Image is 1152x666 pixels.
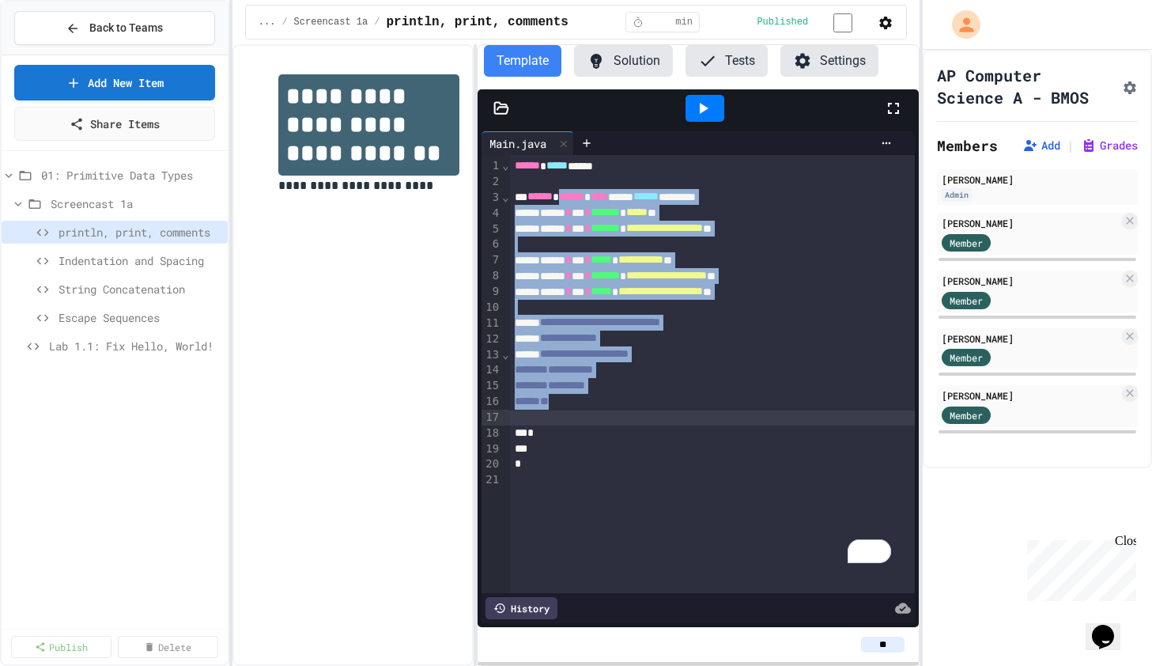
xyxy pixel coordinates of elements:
span: Published [757,16,808,28]
div: [PERSON_NAME] [942,172,1133,187]
div: 11 [482,316,501,331]
div: 4 [482,206,501,221]
div: 7 [482,252,501,268]
span: | [1067,136,1075,155]
div: To enrich screen reader interactions, please activate Accessibility in Grammarly extension settings [510,155,916,593]
span: String Concatenation [59,281,221,297]
span: println, print, comments [386,13,568,32]
span: Fold line [501,191,509,203]
div: History [485,597,557,619]
div: 8 [482,268,501,284]
a: Delete [118,636,218,658]
div: Main.java [482,135,554,152]
span: Member [950,293,983,308]
input: publish toggle [814,13,871,32]
div: My Account [935,6,984,43]
span: Member [950,236,983,250]
button: Settings [780,45,878,77]
iframe: chat widget [1086,603,1136,650]
div: 15 [482,378,501,394]
span: Back to Teams [89,20,163,36]
div: 13 [482,347,501,363]
button: Add [1022,138,1060,153]
span: Escape Sequences [59,309,221,326]
span: Fold line [501,348,509,361]
h1: AP Computer Science A - BMOS [937,64,1116,108]
iframe: chat widget [1021,534,1136,601]
div: 19 [482,441,501,457]
h2: Members [937,134,998,157]
div: Main.java [482,131,574,155]
span: Fold line [501,159,509,172]
div: 17 [482,410,501,426]
div: 2 [482,174,501,190]
span: println, print, comments [59,224,221,240]
div: 3 [482,190,501,206]
div: 1 [482,158,501,174]
div: 10 [482,300,501,316]
a: Share Items [14,107,215,141]
div: [PERSON_NAME] [942,274,1119,288]
button: Template [484,45,561,77]
span: Screencast 1a [51,195,221,212]
div: Content is published and visible to students [757,12,871,32]
a: Publish [11,636,111,658]
div: 6 [482,237,501,252]
span: Lab 1.1: Fix Hello, World! [49,338,221,354]
div: [PERSON_NAME] [942,331,1119,346]
div: 12 [482,331,501,347]
span: ... [259,16,276,28]
span: min [675,16,693,28]
div: 18 [482,426,501,441]
div: 14 [482,362,501,378]
a: Add New Item [14,65,215,100]
div: [PERSON_NAME] [942,388,1119,403]
span: Member [950,350,983,365]
div: 16 [482,394,501,410]
button: Tests [686,45,768,77]
div: [PERSON_NAME] [942,216,1119,230]
div: Chat with us now!Close [6,6,109,100]
span: / [281,16,287,28]
button: Assignment Settings [1122,77,1138,96]
div: Admin [942,188,972,202]
span: / [374,16,380,28]
button: Solution [574,45,673,77]
div: 20 [482,456,501,472]
div: 5 [482,221,501,237]
span: 01: Primitive Data Types [41,167,221,184]
div: 9 [482,284,501,300]
div: 21 [482,472,501,488]
span: Screencast 1a [294,16,368,28]
span: Indentation and Spacing [59,252,221,269]
button: Back to Teams [14,11,215,45]
button: Grades [1081,138,1138,153]
span: Member [950,408,983,422]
